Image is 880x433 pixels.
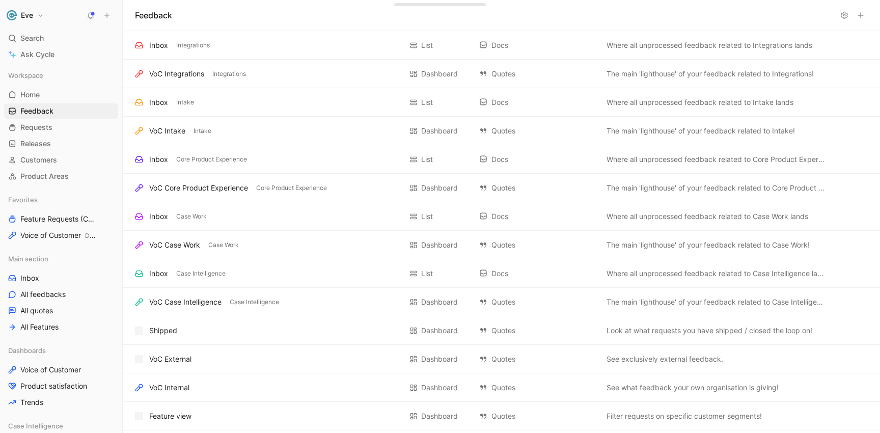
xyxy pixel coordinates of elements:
button: See what feedback your own organisation is giving! [604,382,781,394]
span: Core Product Experience [176,154,247,165]
div: Quotes [479,382,596,394]
span: Dashboards [8,345,46,356]
div: Quotes [479,125,596,137]
div: Dashboard [421,353,458,365]
div: Dashboard [421,324,458,337]
div: Docs [479,39,596,51]
div: VoC Intake [149,125,185,137]
a: Releases [4,136,118,151]
span: Favorites [8,195,38,205]
div: Dashboard [421,182,458,194]
span: Intake [194,126,211,136]
div: VoC Case WorkCase WorkDashboard QuotesThe main 'lighthouse' of your feedback related to Case Work... [123,231,880,259]
div: InboxCase IntelligenceList DocsWhere all unprocessed feedback related to Case Intelligence landsV... [123,259,880,288]
a: Product Areas [4,169,118,184]
div: Main sectionInboxAll feedbacksAll quotesAll Features [4,251,118,335]
div: VoC IntegrationsIntegrationsDashboard QuotesThe main 'lighthouse' of your feedback related to Int... [123,60,880,88]
a: Inbox [4,270,118,286]
div: Dashboard [421,410,458,422]
span: See exclusively external feedback. [607,353,723,365]
button: Case Work [206,240,241,250]
div: Feature viewDashboard QuotesFilter requests on specific customer segments!View actions [123,402,880,430]
div: VoC Case Work [149,239,200,251]
div: Favorites [4,192,118,207]
div: VoC Core Product Experience [149,182,248,194]
span: Requests [20,122,52,132]
div: VoC Case IntelligenceCase IntelligenceDashboard QuotesThe main 'lighthouse' of your feedback rela... [123,288,880,316]
span: Where all unprocessed feedback related to Integrations lands [607,39,812,51]
div: Quotes [479,353,596,365]
a: Product satisfaction [4,378,118,394]
img: Eve [7,10,17,20]
div: List [421,96,433,109]
span: Dashboards [85,232,119,239]
div: Workspace [4,68,118,83]
span: All feedbacks [20,289,66,300]
div: Dashboard [421,239,458,251]
span: The main 'lighthouse' of your feedback related to Intake! [607,125,795,137]
a: Customers [4,152,118,168]
div: InboxIntegrationsList DocsWhere all unprocessed feedback related to Integrations landsView actions [123,31,880,60]
button: Look at what requests you have shipped / closed the loop on! [604,324,814,337]
span: Workspace [8,70,43,80]
div: Main section [4,251,118,266]
div: VoC Case Intelligence [149,296,222,308]
span: Integrations [212,69,246,79]
div: Docs [479,96,596,109]
div: ShippedDashboard QuotesLook at what requests you have shipped / closed the loop on!View actions [123,316,880,345]
button: Where all unprocessed feedback related to Case Intelligence lands [604,267,827,280]
div: Dashboard [421,296,458,308]
button: Where all unprocessed feedback related to Case Work lands [604,210,810,223]
div: Quotes [479,410,596,422]
span: Trends [20,397,43,408]
a: Home [4,87,118,102]
span: Case Intelligence [8,421,63,431]
div: Inbox [149,39,168,51]
span: Case Intelligence [230,297,279,307]
span: Case Work [208,240,239,250]
span: Voice of Customer [20,365,81,375]
a: Voice of Customer [4,362,118,377]
span: Intake [176,97,194,107]
div: DashboardsVoice of CustomerProduct satisfactionTrends [4,343,118,410]
span: Where all unprocessed feedback related to Core Product Experience lands [607,153,824,166]
div: Quotes [479,182,596,194]
span: The main 'lighthouse' of your feedback related to Case Work! [607,239,810,251]
span: The main 'lighthouse' of your feedback related to Core Product Experience! [607,182,824,194]
div: List [421,39,433,51]
span: All Features [20,322,59,332]
h1: Feedback [135,9,172,21]
span: Main section [8,254,48,264]
a: All Features [4,319,118,335]
div: Search [4,31,118,46]
button: Where all unprocessed feedback related to Core Product Experience lands [604,153,827,166]
span: Product Areas [20,171,69,181]
a: Ask Cycle [4,47,118,62]
div: Inbox [149,153,168,166]
div: VoC Internal [149,382,189,394]
button: Intake [174,98,196,107]
span: Filter requests on specific customer segments! [607,410,762,422]
button: Where all unprocessed feedback related to Intake lands [604,96,795,109]
span: Product satisfaction [20,381,87,391]
div: Docs [479,267,596,280]
div: Dashboards [4,343,118,358]
button: The main 'lighthouse' of your feedback related to Core Product Experience! [604,182,827,194]
button: The main 'lighthouse' of your feedback related to Case Work! [604,239,812,251]
div: Quotes [479,324,596,337]
span: Look at what requests you have shipped / closed the loop on! [607,324,812,337]
span: Customers [20,155,57,165]
button: Core Product Experience [254,183,329,193]
div: VoC InternalDashboard QuotesSee what feedback your own organisation is giving!View actions [123,373,880,402]
a: Trends [4,395,118,410]
div: VoC IntakeIntakeDashboard QuotesThe main 'lighthouse' of your feedback related to Intake!View act... [123,117,880,145]
div: Dashboard [421,68,458,80]
button: Filter requests on specific customer segments! [604,410,764,422]
button: Case Work [174,212,209,221]
div: Feature view [149,410,191,422]
span: Feature Requests (Core Product) [20,214,98,224]
span: Inbox [20,273,39,283]
span: Core Product Experience [256,183,327,193]
div: InboxIntakeList DocsWhere all unprocessed feedback related to Intake landsView actions [123,88,880,117]
div: Quotes [479,68,596,80]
